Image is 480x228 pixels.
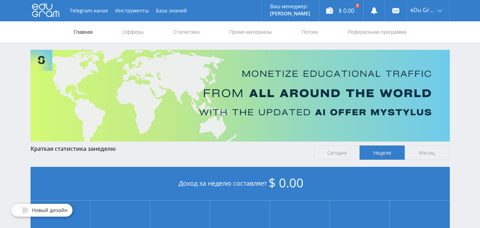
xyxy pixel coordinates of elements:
p: [PERSON_NAME] [270,11,310,16]
span: Неделя [360,145,405,160]
img: Banner [31,50,450,142]
span: Сегодня [314,145,360,160]
p: Ваш менеджер: [270,4,310,9]
a: Статистика [173,21,200,43]
a: Реферальная программа [347,21,407,43]
span: Месяц [405,145,450,160]
span: неделю [94,145,116,153]
a: Офферы [122,21,145,43]
div: Доход за неделю составляет [31,167,450,201]
span: Новый дизайн [32,207,68,213]
a: Главная [73,21,93,43]
span: eDu Group [410,7,435,13]
a: Потоки [301,21,319,43]
div: Краткая статистика за [31,145,308,152]
span: $ 0.00 [269,174,303,191]
a: Промо-материалы [228,21,273,43]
